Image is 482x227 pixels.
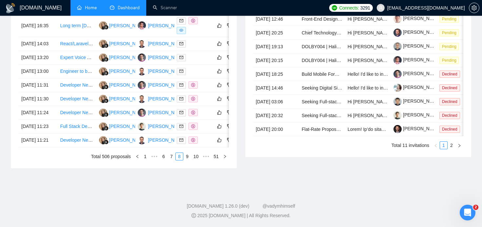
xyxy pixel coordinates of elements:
div: [PERSON_NAME] [109,136,147,144]
a: [PERSON_NAME] [393,43,441,49]
button: like [215,109,223,116]
button: right [455,141,463,149]
img: KY [99,109,107,117]
img: gigradar-bm.png [104,85,109,89]
a: KY[PERSON_NAME] [99,96,147,101]
span: right [457,144,461,148]
td: [DATE] 16:35 [19,14,57,37]
span: Declined [439,112,460,119]
a: [PERSON_NAME] [PERSON_NAME] [393,126,480,131]
td: [DATE] 19:13 [253,40,299,53]
a: Full Stack Developer for Gambling Project [60,124,146,129]
div: [PERSON_NAME] [148,22,186,29]
img: gigradar-bm.png [104,140,109,144]
a: homeHome [77,5,97,10]
span: dislike [227,69,231,74]
td: Developer Needed – Poker AI Training App [57,106,96,120]
td: [DATE] 20:15 [253,53,299,67]
button: left [133,153,141,160]
span: Pending [439,43,459,50]
a: 10 [191,153,201,160]
td: [DATE] 11:24 [19,106,57,120]
span: 2 [473,205,478,210]
button: dislike [225,95,233,103]
a: Declined [439,126,463,132]
a: [PERSON_NAME] [393,112,441,117]
a: Pending [439,16,462,21]
span: mail [179,83,183,87]
a: Developer Needed – Poker AI Training App [60,96,148,101]
div: [PERSON_NAME] [109,123,147,130]
span: dislike [227,82,231,88]
img: SK [138,122,146,131]
div: [PERSON_NAME] [148,123,186,130]
td: [DATE] 20:32 [253,109,299,122]
a: 2 [448,142,455,149]
button: dislike [225,67,233,75]
span: like [217,55,222,60]
a: Long term [DOMAIN_NAME], C#, Vue + Vuetify work [60,23,168,28]
a: [DOMAIN_NAME] 1.26.0 (dev) [187,203,250,209]
span: dislike [227,41,231,46]
button: like [215,136,223,144]
span: dollar [191,19,195,23]
a: Chief Technology Officer (CTO) for Communications Marketing SaaS [302,30,441,35]
td: [DATE] 18:25 [253,67,299,81]
button: dislike [225,109,233,116]
span: left [434,144,438,148]
span: ••• [149,153,160,160]
span: dislike [227,137,231,143]
img: KY [99,21,107,30]
span: mail [179,19,183,23]
div: [PERSON_NAME] [109,68,147,75]
button: dislike [225,81,233,89]
td: [DATE] 12:46 [253,12,299,26]
td: React/Laravel Developer, Wordpress + Needed from Nigeria (Remote) [57,37,96,51]
span: dislike [227,110,231,115]
img: gigradar-bm.png [104,57,109,62]
li: Total 506 proposals [91,153,131,160]
span: left [135,155,139,158]
img: logo [5,3,16,13]
div: 2025 [DOMAIN_NAME] | All Rights Reserved. [5,212,477,219]
div: [PERSON_NAME] [148,40,186,47]
img: KY [99,95,107,103]
img: AV [138,81,146,89]
div: [PERSON_NAME] [109,81,147,89]
a: KY[PERSON_NAME] [99,23,147,28]
a: 6 [160,153,167,160]
a: searchScanner [153,5,177,10]
a: 51 [211,153,221,160]
a: KY[PERSON_NAME] [99,137,147,142]
a: KY[PERSON_NAME] [99,82,147,87]
a: @vadymhimself [262,203,295,209]
li: Previous Page [432,141,440,149]
span: dollar [191,111,195,114]
span: Pending [439,57,459,64]
img: c19dq6M_UOzF38z0dIkxH0szdY2YnMGZVsaWiZt9URL2hULqGLfVEcQBedVfWGQXzR [393,15,402,23]
img: gigradar-bm.png [104,43,109,48]
a: KY[PERSON_NAME] [99,123,147,129]
img: gigradar-bm.png [104,98,109,103]
li: 9 [183,153,191,160]
a: Pending [439,57,462,63]
td: [DATE] 20:00 [253,122,299,136]
button: like [215,81,223,89]
span: right [223,155,227,158]
img: AV [138,109,146,117]
img: KY [99,67,107,75]
img: KY [99,81,107,89]
span: Declined [439,126,460,133]
span: dollar [191,124,195,128]
a: RI[PERSON_NAME] [138,23,186,28]
td: Long term ASP.NET, C#, Vue + Vuetify work [57,14,96,37]
button: right [221,153,229,160]
td: [DATE] 11:30 [19,92,57,106]
span: copyright [191,213,196,218]
span: eye [179,28,183,32]
a: 1 [440,142,447,149]
a: KY[PERSON_NAME] [99,68,147,73]
span: like [217,110,222,115]
a: AL[PERSON_NAME] [138,41,186,46]
span: Pending [439,29,459,36]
